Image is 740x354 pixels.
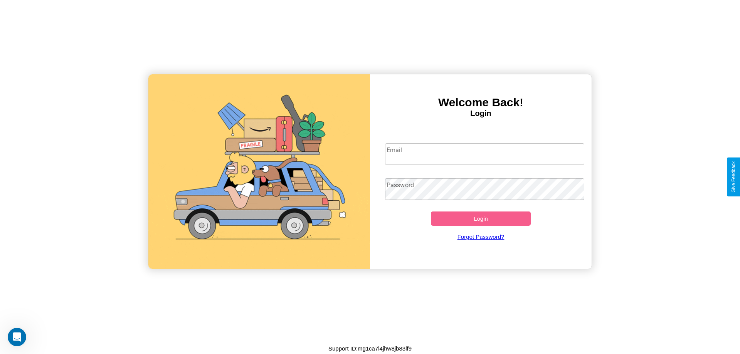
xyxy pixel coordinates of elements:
[370,96,592,109] h3: Welcome Back!
[328,343,412,354] p: Support ID: mg1ca7l4jhw8jb83lf9
[370,109,592,118] h4: Login
[431,211,531,226] button: Login
[8,328,26,346] iframe: Intercom live chat
[731,161,736,193] div: Give Feedback
[148,74,370,269] img: gif
[381,226,581,248] a: Forgot Password?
